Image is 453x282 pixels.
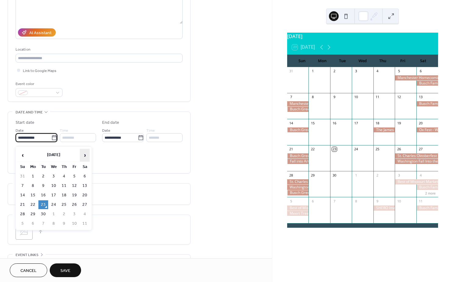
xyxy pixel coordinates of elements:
td: 2 [59,210,69,219]
button: 2 more [423,190,438,195]
div: Ox Fest - Washington [416,127,438,133]
div: 18 [375,121,380,125]
td: 25 [59,200,69,209]
span: Save [60,268,70,274]
td: 28 [18,210,27,219]
div: 3 [397,173,401,177]
div: Busch Green Market - Busch Family Brewing and Distilling [287,127,309,133]
div: St. Charles Oktoberfest [287,179,309,184]
div: 7 [289,95,294,99]
th: Mo [28,162,38,171]
td: 10 [70,219,79,228]
div: Busch Family Brewing and Distilling - Rodeo and Music Fest [416,81,438,86]
div: [DATE] [287,33,438,40]
div: 2 [332,69,337,73]
div: Best of Missouri Market [395,179,438,184]
div: Sat [413,55,433,67]
div: ; [16,223,33,240]
span: › [80,149,89,161]
td: 7 [18,181,27,190]
span: Date and time [16,109,43,116]
div: Sun [292,55,312,67]
div: 6 [418,69,423,73]
td: 7 [38,219,48,228]
td: 13 [80,181,90,190]
div: AI Assistant [29,30,52,36]
td: 24 [49,200,59,209]
td: 9 [38,181,48,190]
div: 16 [332,121,337,125]
th: Fr [70,162,79,171]
div: 9 [332,95,337,99]
div: 20 [418,121,423,125]
div: 5 [289,199,294,203]
div: 19 [397,121,401,125]
div: 29 [310,173,315,177]
div: 17 [354,121,358,125]
div: 26 [397,147,401,152]
td: 8 [28,181,38,190]
div: 30 [332,173,337,177]
div: Tue [332,55,352,67]
td: 6 [28,219,38,228]
th: [DATE] [28,149,79,162]
div: 7 [332,199,337,203]
div: 13 [418,95,423,99]
td: 14 [18,191,27,200]
div: 12 [397,95,401,99]
span: Event links [16,252,38,258]
td: 30 [38,210,48,219]
div: Busch Family Brewing and Distilling - Rodeo and Music Fest [416,101,438,106]
td: 26 [70,200,79,209]
td: 18 [59,191,69,200]
div: 3 [354,69,358,73]
td: 4 [59,172,69,181]
div: Wed [352,55,373,67]
div: Busch Family Brewing and Distilling - Rodeo and Music Fest [416,205,438,211]
td: 31 [18,172,27,181]
td: 22 [28,200,38,209]
div: ••• [8,255,190,267]
div: 15 [310,121,315,125]
th: Tu [38,162,48,171]
div: Manchester Homecoming Festival [287,101,309,106]
td: 23 [38,200,48,209]
div: St. Charles Oktoberfest [395,153,438,159]
div: Mon [312,55,332,67]
span: Date [16,127,24,134]
td: 5 [70,172,79,181]
div: 11 [418,199,423,203]
th: Th [59,162,69,171]
th: Sa [80,162,90,171]
td: 2 [38,172,48,181]
div: 6 [310,199,315,203]
div: 1 [354,173,358,177]
div: Meert Tree Farm [287,211,309,216]
td: 20 [80,191,90,200]
td: 27 [80,200,90,209]
td: 11 [80,219,90,228]
button: AI Assistant [18,28,56,37]
div: Location [16,46,181,53]
td: 16 [38,191,48,200]
div: 27 [418,147,423,152]
div: 31 [289,69,294,73]
div: The James Clinic Grand Opening - Chesterfield [373,127,395,133]
div: Busch Family Brewing and Distilling - Rodeo and Music Fest [416,185,438,190]
div: Best of Missouri Market [287,205,309,211]
div: 10 [354,95,358,99]
td: 19 [70,191,79,200]
div: 9 [375,199,380,203]
div: 25 [375,147,380,152]
div: 4 [418,173,423,177]
div: Washington Fall Into the Arts [395,159,438,164]
div: 22 [310,147,315,152]
td: 21 [18,200,27,209]
div: 24 [354,147,358,152]
div: 21 [289,147,294,152]
div: Fri [393,55,413,67]
td: 3 [49,172,59,181]
div: 10 [397,199,401,203]
td: 8 [49,219,59,228]
button: Cancel [10,263,47,277]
